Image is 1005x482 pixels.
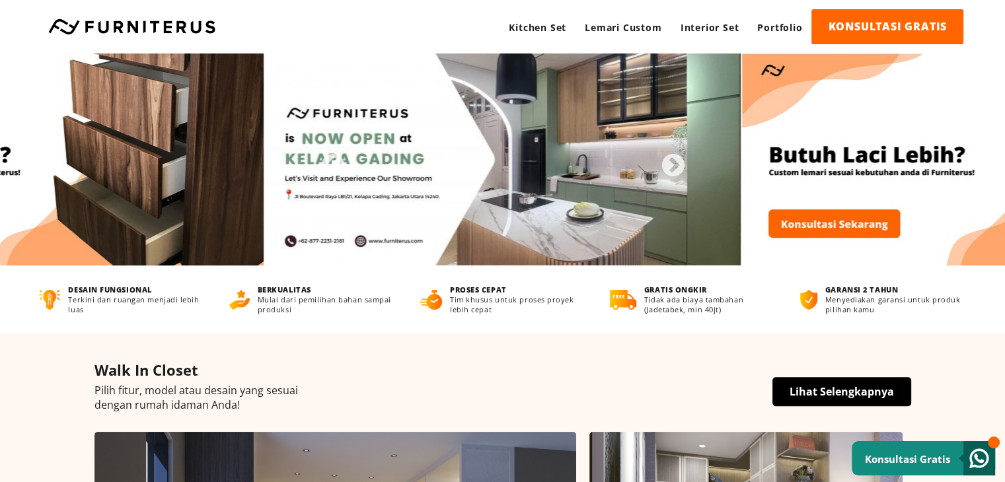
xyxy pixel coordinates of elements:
p: Tidak ada biaya tambahan (Jadetabek, min 40jt) [644,294,776,314]
a: Lihat Selengkapnya [772,377,911,406]
h4: BERKUALITAS [258,285,395,294]
small: Konsultasi Gratis [865,452,950,465]
button: Previous [320,153,333,166]
h4: PROSES CEPAT [450,285,585,294]
a: Konsultasi Gratis [852,441,995,475]
p: Pilih fitur, model atau desain yang sesuai dengan rumah idaman Anda! [94,383,911,412]
img: gratis-ongkir.png [610,290,636,310]
p: Menyediakan garansi untuk produk pilihan kamu [825,294,966,314]
img: berkualitas.png [229,290,250,310]
h4: DESAIN FUNGSIONAL [68,285,204,294]
img: bergaransi.png [800,290,817,310]
h4: GRATIS ONGKIR [644,285,776,294]
h4: GARANSI 2 TAHUN [825,285,966,294]
img: desain-fungsional.png [39,290,61,310]
a: Lemari Custom [576,9,671,46]
button: Next [660,153,673,166]
a: Portfolio [748,9,811,46]
img: 1-2-scaled-e1693826997376.jpg [265,53,741,265]
a: KONSULTASI GRATIS [811,9,963,44]
p: Mulai dari pemilihan bahan sampai produksi [258,294,395,314]
a: Kitchen Set [500,9,576,46]
a: Interior Set [671,9,749,46]
p: Tim khusus untuk proses proyek lebih cepat [450,294,585,314]
p: Terkini dan ruangan menjadi lebih luas [68,294,204,314]
h4: Walk In Closet [94,360,911,380]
